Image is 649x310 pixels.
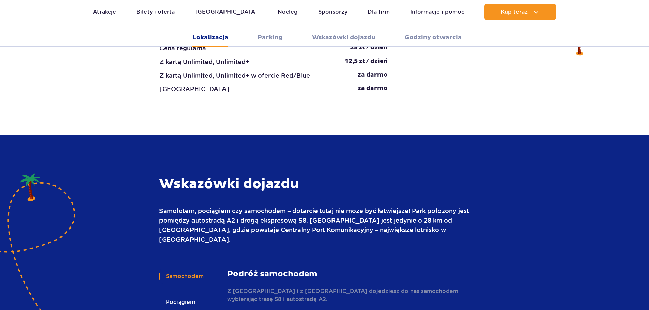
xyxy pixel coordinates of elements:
[312,28,375,47] a: Wskazówki dojazdu
[345,57,388,67] div: 12,5 zł / dzień
[405,28,462,47] a: Godziny otwarcia
[227,269,473,279] strong: Podróż samochodem
[159,206,473,244] p: Samolotem, pociągiem czy samochodem – dotarcie tutaj nie może być łatwiejsze! Park położony jest ...
[350,44,388,53] div: 25 zł / dzień
[318,4,347,20] a: Sponsorzy
[159,71,310,80] div: Z kartą Unlimited, Unlimited+ w ofercie Red/Blue
[368,4,390,20] a: Dla firm
[192,28,228,47] a: Lokalizacja
[93,4,116,20] a: Atrakcje
[159,176,473,193] h3: Wskazówki dojazdu
[358,84,388,94] div: za darmo
[159,44,206,53] div: Cena regularna
[258,28,283,47] a: Parking
[278,4,298,20] a: Nocleg
[410,4,464,20] a: Informacje i pomoc
[227,287,473,304] p: Z [GEOGRAPHIC_DATA] i z [GEOGRAPHIC_DATA] dojedziesz do nas samochodem wybierając trasę S8 i auto...
[195,4,258,20] a: [GEOGRAPHIC_DATA]
[484,4,556,20] button: Kup teraz
[159,295,201,310] button: Pociągiem
[136,4,175,20] a: Bilety i oferta
[501,9,528,15] span: Kup teraz
[159,84,229,94] div: [GEOGRAPHIC_DATA]
[159,57,249,67] div: Z kartą Unlimited, Unlimited+
[159,269,210,284] button: Samochodem
[358,71,388,80] div: za darmo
